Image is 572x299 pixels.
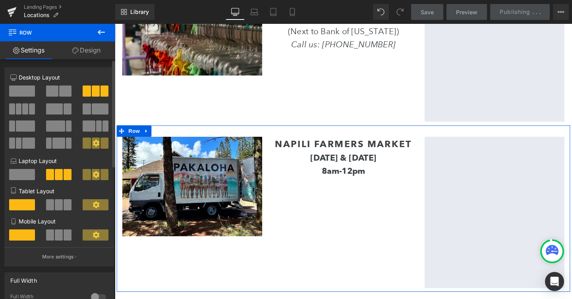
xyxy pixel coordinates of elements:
span: Library [130,8,149,16]
span: (Next to Bank of [US_STATE] [182,3,296,14]
strong: 8am-12pm [217,149,263,160]
button: Redo [392,4,408,20]
p: Tablet Layout [10,187,108,195]
span: ) [296,3,299,14]
span: Preview [456,8,477,16]
p: More settings [42,253,74,260]
button: More settings [5,247,114,266]
span: Row [8,24,87,41]
a: New Library [115,4,155,20]
a: Expand / Collapse [28,107,39,119]
a: Landing Pages [24,4,115,10]
a: Design [58,41,115,59]
strong: [DATE] & [DATE] [205,136,275,146]
span: Row [12,107,28,119]
p: Mobile Layout [10,217,108,225]
div: Full Width [10,273,37,284]
a: Mobile [283,4,302,20]
span: Locations [24,12,50,18]
a: Preview [446,4,487,20]
p: Laptop Layout [10,157,108,165]
button: More [553,4,569,20]
div: Open Intercom Messenger [545,272,564,291]
i: Call us: [PHONE_NUMBER] [186,17,295,27]
span: Save [421,8,434,16]
a: Tablet [264,4,283,20]
button: Undo [373,4,389,20]
a: Laptop [245,4,264,20]
b: NAPILI FARMERS MARKET [168,120,313,132]
p: Desktop Layout [10,73,108,82]
a: Desktop [226,4,245,20]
